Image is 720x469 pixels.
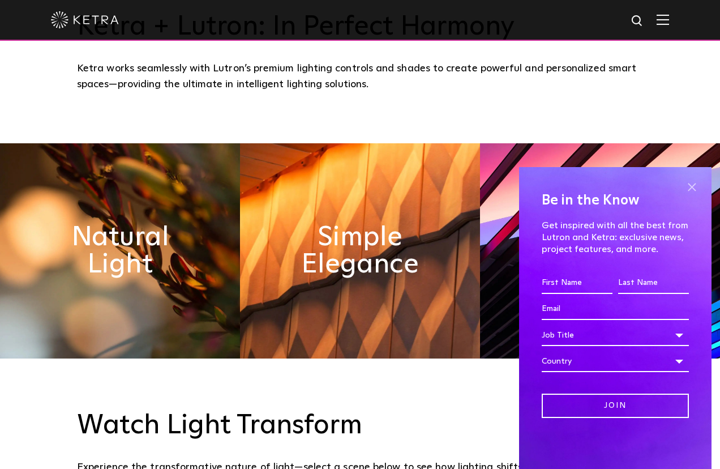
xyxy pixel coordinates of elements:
[542,299,689,320] input: Email
[300,224,420,278] h2: Simple Elegance
[542,220,689,255] p: Get inspired with all the best from Lutron and Ketra: exclusive news, project features, and more.
[631,14,645,28] img: search icon
[657,14,669,25] img: Hamburger%20Nav.svg
[542,272,612,294] input: First Name
[542,325,689,346] div: Job Title
[240,143,480,359] img: simple_elegance
[618,272,689,294] input: Last Name
[51,11,119,28] img: ketra-logo-2019-white
[542,190,689,211] h4: Be in the Know
[60,224,180,278] h2: Natural Light
[77,410,643,442] h3: Watch Light Transform
[542,351,689,372] div: Country
[542,394,689,418] input: Join
[77,61,643,93] div: Ketra works seamlessly with Lutron’s premium lighting controls and shades to create powerful and ...
[480,143,720,359] img: flexible_timeless_ketra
